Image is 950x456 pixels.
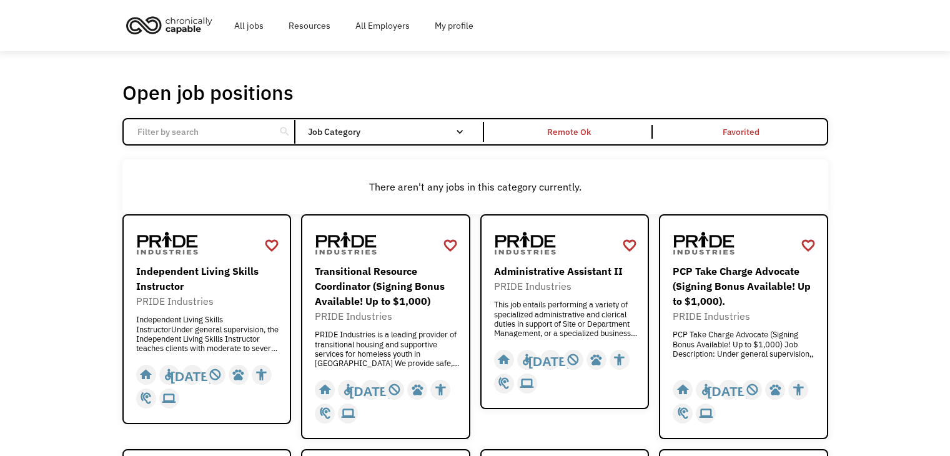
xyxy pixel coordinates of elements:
div: accessible [700,380,713,399]
div: hearing [319,404,332,423]
a: Remote Ok [484,119,655,144]
div: home [319,380,332,399]
div: PRIDE Industries [315,309,460,324]
div: pets [590,350,603,369]
div: computer [162,389,176,408]
div: Transitional Resource Coordinator (Signing Bonus Available! Up to $1,000) [315,264,460,309]
img: PRIDE Industries [494,228,557,259]
a: PRIDE IndustriesPCP Take Charge Advocate (Signing Bonus Available! Up to $1,000).PRIDE Industries... [659,214,828,440]
img: PRIDE Industries [136,228,199,259]
div: pets [232,365,245,384]
div: [DATE] [708,380,751,399]
div: accessible [342,380,355,399]
a: All jobs [222,6,276,46]
div: Independent Living Skills Instructor [136,264,281,294]
div: accessibility [792,380,805,399]
div: computer [342,404,355,423]
a: PRIDE IndustriesTransitional Resource Coordinator (Signing Bonus Available! Up to $1,000)PRIDE In... [301,214,470,440]
input: Filter by search [130,120,269,144]
div: accessible [162,365,176,384]
div: not_interested [567,350,580,369]
a: PRIDE IndustriesAdministrative Assistant IIPRIDE IndustriesThis job entails performing a variety ... [480,214,650,410]
a: Favorited [655,119,826,144]
div: Independent Living Skills InstructorUnder general supervision, the Independent Living Skills Inst... [136,315,281,352]
form: Email Form [122,118,828,146]
img: Chronically Capable logo [122,11,216,39]
a: favorite_border [443,236,458,255]
h1: Open job positions [122,80,294,105]
div: hearing [676,404,690,423]
div: [DATE] [528,350,571,369]
a: favorite_border [801,236,816,255]
div: not_interested [388,380,401,399]
a: PRIDE IndustriesIndependent Living Skills InstructorPRIDE IndustriesIndependent Living Skills Ins... [122,214,292,425]
div: computer [700,404,713,423]
div: PRIDE Industries [673,309,818,324]
div: computer [520,374,533,393]
div: Administrative Assistant II [494,264,639,279]
div: [DATE] [350,380,393,399]
div: PRIDE Industries [494,279,639,294]
div: home [139,365,152,384]
div: accessibility [613,350,626,369]
div: accessibility [434,380,447,399]
div: pets [411,380,424,399]
div: not_interested [209,365,222,384]
div: home [676,380,690,399]
div: hearing [139,389,152,408]
a: Resources [276,6,343,46]
div: PCP Take Charge Advocate (Signing Bonus Available! Up to $1,000). [673,264,818,309]
div: Job Category [308,122,476,142]
div: Job Category [308,127,476,136]
div: not_interested [746,380,759,399]
div: Remote Ok [547,124,591,139]
div: There aren't any jobs in this category currently. [129,179,822,194]
div: This job entails performing a variety of specialized administrative and clerical duties in suppor... [494,300,639,337]
div: pets [769,380,782,399]
div: home [497,350,510,369]
div: PRIDE Industries [136,294,281,309]
div: accessible [520,350,533,369]
div: PCP Take Charge Advocate (Signing Bonus Available! Up to $1,000) Job Description: Under general s... [673,330,818,367]
div: search [279,122,290,141]
a: All Employers [343,6,422,46]
img: PRIDE Industries [315,228,377,259]
a: My profile [422,6,486,46]
div: PRIDE Industries is a leading provider of transitional housing and supportive services for homele... [315,330,460,367]
div: [DATE] [171,365,214,384]
img: PRIDE Industries [673,228,735,259]
a: favorite_border [264,236,279,255]
a: favorite_border [622,236,637,255]
div: hearing [497,374,510,393]
div: accessibility [255,365,268,384]
a: home [122,11,222,39]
